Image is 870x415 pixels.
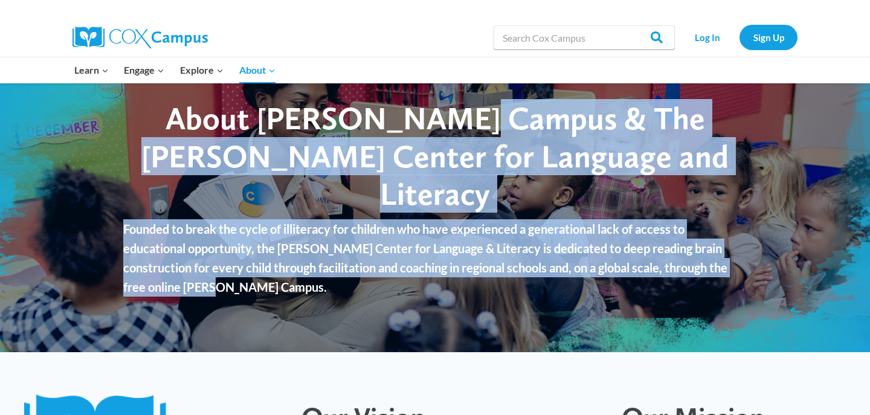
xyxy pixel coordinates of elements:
nav: Secondary Navigation [681,25,797,50]
button: Child menu of Explore [172,57,231,83]
img: Cox Campus [72,27,208,48]
p: Founded to break the cycle of illiteracy for children who have experienced a generational lack of... [123,219,746,297]
a: Sign Up [739,25,797,50]
span: About [PERSON_NAME] Campus & The [PERSON_NAME] Center for Language and Literacy [141,99,729,213]
input: Search Cox Campus [494,25,675,50]
button: Child menu of Learn [66,57,117,83]
button: Child menu of Engage [117,57,173,83]
button: Child menu of About [231,57,283,83]
nav: Primary Navigation [66,57,283,83]
a: Log In [681,25,733,50]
